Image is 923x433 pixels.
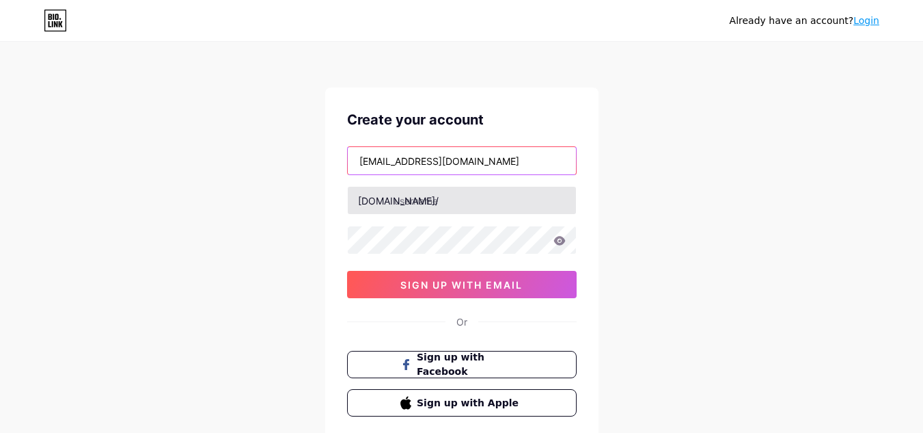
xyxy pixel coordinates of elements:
[417,396,523,410] span: Sign up with Apple
[358,194,439,208] div: [DOMAIN_NAME]/
[853,15,879,26] a: Login
[347,389,577,417] button: Sign up with Apple
[347,351,577,378] button: Sign up with Facebook
[347,109,577,130] div: Create your account
[400,279,523,291] span: sign up with email
[348,147,576,174] input: Email
[347,271,577,298] button: sign up with email
[456,315,467,329] div: Or
[348,187,576,214] input: username
[730,14,879,28] div: Already have an account?
[417,350,523,379] span: Sign up with Facebook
